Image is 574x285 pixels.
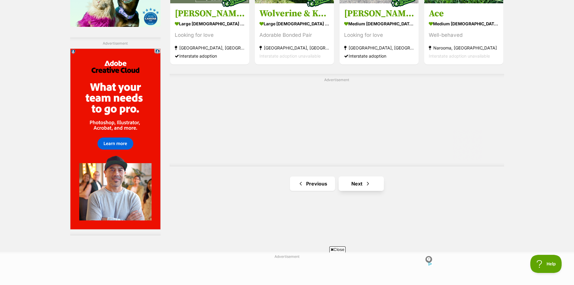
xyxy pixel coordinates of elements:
h3: Wolverine & Koda [259,8,329,19]
a: [PERSON_NAME] & [PERSON_NAME] medium [DEMOGRAPHIC_DATA] Dog Looking for love [GEOGRAPHIC_DATA], [... [340,3,419,64]
h3: Ace [429,8,499,19]
span: Interstate adoption unavailable [259,53,321,58]
a: [PERSON_NAME] large [DEMOGRAPHIC_DATA] Dog Looking for love [GEOGRAPHIC_DATA], [GEOGRAPHIC_DATA] ... [170,3,249,64]
img: info.svg [426,257,431,262]
div: Advertisement [70,37,161,236]
h3: [PERSON_NAME] & [PERSON_NAME] [344,8,414,19]
strong: [GEOGRAPHIC_DATA], [GEOGRAPHIC_DATA] [344,43,414,52]
strong: [GEOGRAPHIC_DATA], [GEOGRAPHIC_DATA] [175,43,245,52]
div: Interstate adoption [344,52,414,60]
a: Wolverine & Koda large [DEMOGRAPHIC_DATA] Dog Adorable Bonded Pair [GEOGRAPHIC_DATA], [GEOGRAPHIC... [255,3,334,64]
strong: Narooma, [GEOGRAPHIC_DATA] [429,43,499,52]
strong: large [DEMOGRAPHIC_DATA] Dog [259,19,329,28]
div: Adorable Bonded Pair [259,31,329,39]
span: Close [329,246,346,252]
iframe: Advertisement [191,85,483,160]
iframe: Advertisement [70,49,161,230]
nav: Pagination [170,176,504,191]
div: Well-behaved [429,31,499,39]
strong: large [DEMOGRAPHIC_DATA] Dog [175,19,245,28]
strong: medium [DEMOGRAPHIC_DATA] Dog [344,19,414,28]
div: Looking for love [175,31,245,39]
iframe: Help Scout Beacon - Open [530,255,562,273]
h3: [PERSON_NAME] [175,8,245,19]
div: Looking for love [344,31,414,39]
div: Advertisement [170,74,504,166]
strong: [GEOGRAPHIC_DATA], [GEOGRAPHIC_DATA] [259,43,329,52]
strong: medium [DEMOGRAPHIC_DATA] Dog [429,19,499,28]
span: Interstate adoption unavailable [429,53,490,58]
a: Ace medium [DEMOGRAPHIC_DATA] Dog Well-behaved Narooma, [GEOGRAPHIC_DATA] Interstate adoption una... [424,3,503,64]
div: Interstate adoption [175,52,245,60]
a: Previous page [290,176,335,191]
a: Next page [339,176,384,191]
